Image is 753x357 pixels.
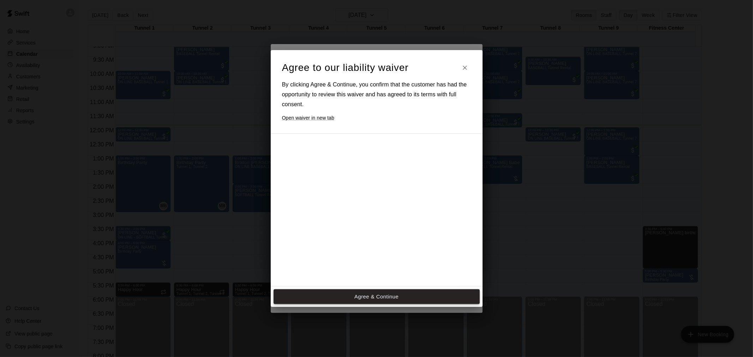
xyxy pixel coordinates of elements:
button: Agree & Continue [274,289,480,304]
h6: By clicking Agree & Continue, you confirm that the customer has had the opportunity to review thi... [282,80,471,109]
a: Open waiver in new tab [282,114,471,122]
button: Close [459,61,471,74]
h4: Agree to our liability waiver [282,62,409,74]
